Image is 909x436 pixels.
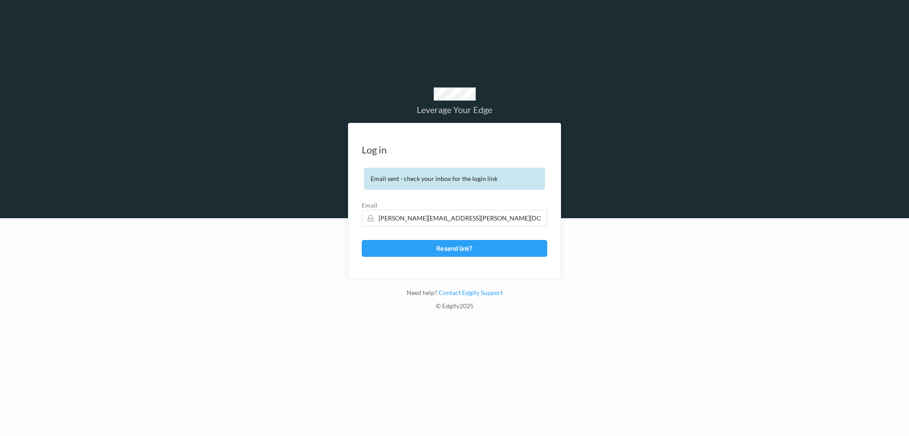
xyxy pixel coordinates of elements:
[362,240,547,257] button: Resend link?
[364,168,545,190] div: Email sent - check your inbox for the login link
[362,201,547,210] label: Email
[362,145,387,154] div: Log in
[437,289,503,296] a: Contact Edgify Support
[348,105,561,114] div: Leverage Your Edge
[348,302,561,315] div: © Edgify 2025
[348,288,561,302] div: Need help?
